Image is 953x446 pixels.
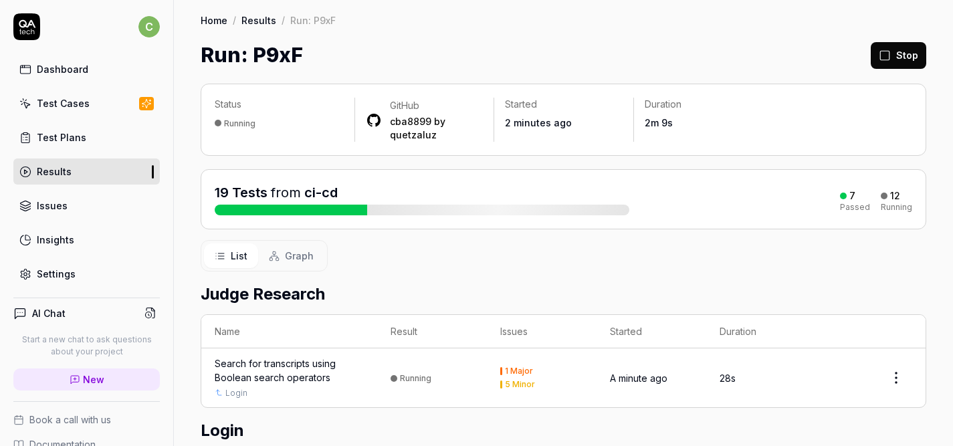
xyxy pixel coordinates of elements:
div: Issues [37,199,68,213]
span: Graph [285,249,314,263]
a: Book a call with us [13,413,160,427]
a: Results [241,13,276,27]
div: Settings [37,267,76,281]
div: Running [224,118,255,128]
button: Stop [871,42,926,69]
div: by [390,115,484,142]
div: Passed [840,203,870,211]
span: c [138,16,160,37]
span: from [271,185,301,201]
a: quetzaluz [390,129,437,140]
th: Name [201,315,377,348]
h2: Judge Research [201,282,926,306]
span: New [83,372,104,386]
a: Search for transcripts using Boolean search operators [215,356,364,384]
th: Result [377,315,487,348]
th: Started [597,315,706,348]
div: Dashboard [37,62,88,76]
h2: Login [201,419,926,443]
a: Login [225,387,247,399]
time: A minute ago [610,372,667,384]
button: c [138,13,160,40]
div: 12 [890,190,900,202]
div: Running [881,203,912,211]
p: Duration [645,98,762,111]
a: Home [201,13,227,27]
div: Insights [37,233,74,247]
div: Running [400,373,431,383]
button: Graph [258,243,324,268]
time: 28s [720,372,736,384]
h1: Run: P9xF [201,40,303,70]
span: Book a call with us [29,413,111,427]
p: Status [215,98,344,111]
a: ci-cd [304,185,338,201]
a: Insights [13,227,160,253]
p: Started [505,98,623,111]
button: List [204,243,258,268]
a: cba8899 [390,116,431,127]
p: Start a new chat to ask questions about your project [13,334,160,358]
a: New [13,368,160,391]
span: 19 Tests [215,185,268,201]
h4: AI Chat [32,306,66,320]
div: 5 Minor [505,380,535,388]
a: Test Plans [13,124,160,150]
div: / [233,13,236,27]
div: Results [37,164,72,179]
div: 7 [849,190,855,202]
a: Results [13,158,160,185]
a: Issues [13,193,160,219]
div: GitHub [390,99,484,112]
a: Test Cases [13,90,160,116]
a: Dashboard [13,56,160,82]
div: Test Plans [37,130,86,144]
time: 2 minutes ago [505,117,572,128]
div: Test Cases [37,96,90,110]
div: Run: P9xF [290,13,336,27]
div: 1 Major [505,367,533,375]
a: Settings [13,261,160,287]
span: List [231,249,247,263]
th: Issues [487,315,597,348]
th: Duration [706,315,816,348]
div: / [282,13,285,27]
time: 2m 9s [645,117,673,128]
